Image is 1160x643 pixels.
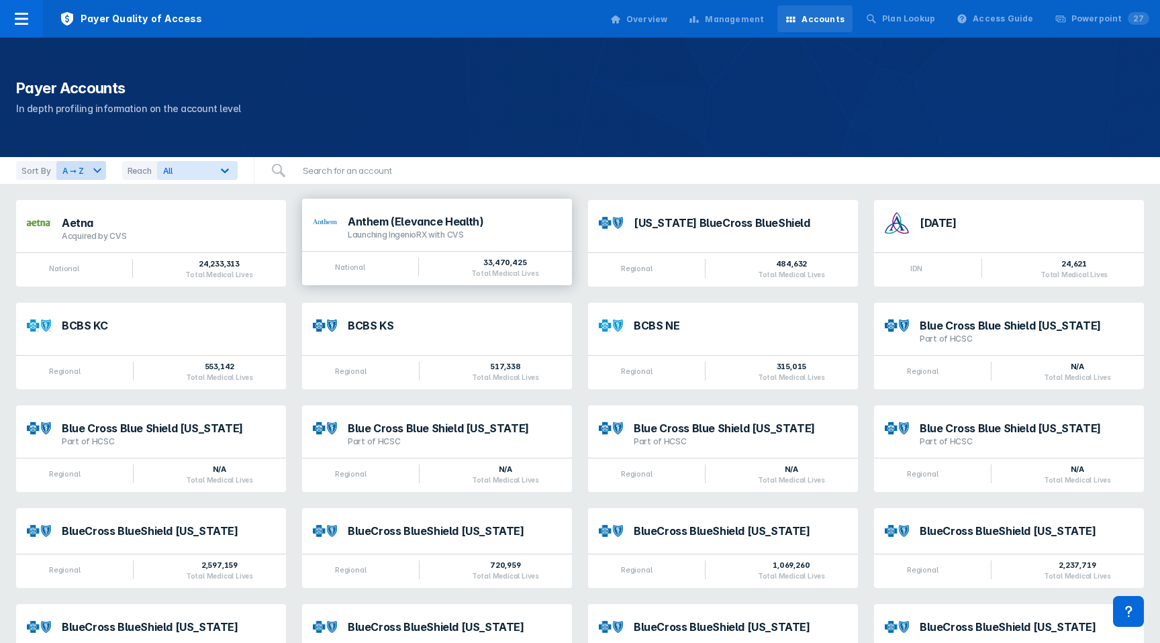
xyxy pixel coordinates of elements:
div: BCBS KS [348,320,561,331]
img: bcbs-ks.png [313,313,337,338]
img: bcbs-az.png [313,525,337,538]
div: Contact Support [1113,596,1144,627]
div: Powerpoint [1071,13,1149,25]
img: bcbs-kansas-city.png [27,313,51,338]
a: BlueCross BlueShield [US_STATE]Regional2,237,719Total Medical Lives [874,508,1144,588]
div: Regional [621,565,652,575]
img: bcbs-nm.png [313,416,337,440]
div: 2,597,159 [186,560,253,571]
img: ascension-health.png [885,211,909,235]
div: [US_STATE] BlueCross BlueShield [634,217,847,228]
div: Regional [49,469,80,479]
span: All [163,166,173,176]
div: Management [705,13,764,26]
div: Total Medical Lives [186,373,253,381]
div: N/A [758,464,825,475]
div: Part of HCSC [920,334,1133,344]
div: Total Medical Lives [186,476,253,484]
a: Blue Cross Blue Shield [US_STATE]Part of HCSCRegionalN/ATotal Medical Lives [16,405,286,492]
div: BlueCross BlueShield [US_STATE] [62,622,275,632]
div: N/A [472,464,539,475]
div: Anthem (Elevance Health) [348,216,561,227]
div: Blue Cross Blue Shield [US_STATE] [348,423,561,434]
img: bcbs-mt.png [27,416,51,440]
img: bcbs-mi.png [27,621,51,634]
div: Total Medical Lives [472,373,539,381]
div: Regional [335,366,366,376]
div: National [335,262,365,272]
button: A ➞ Z [56,161,106,180]
span: 27 [1128,12,1149,25]
a: Management [681,5,772,32]
div: N/A [186,464,253,475]
div: Blue Cross Blue Shield [US_STATE] [634,423,847,434]
a: BCBS KSRegional517,338Total Medical Lives [302,303,572,389]
div: Acquired by CVS [62,231,275,242]
img: bcbs-ar.png [599,217,623,230]
div: 720,959 [472,560,539,571]
div: 33,470,425 [471,257,538,268]
img: bcbs-mn.png [313,621,337,634]
div: Access Guide [973,13,1033,25]
div: Total Medical Lives [472,572,539,580]
div: Part of HCSC [920,436,1133,447]
div: Plan Lookup [882,13,935,25]
div: Total Medical Lives [1044,373,1111,381]
div: N/A [1044,464,1111,475]
a: BlueCross BlueShield [US_STATE]Regional2,597,159Total Medical Lives [16,508,286,588]
div: Sort By [16,161,56,180]
div: Regional [907,469,938,479]
img: bcbs-al.png [27,525,51,538]
img: bcbs-la.png [599,525,623,538]
a: Accounts [777,5,853,32]
div: Regional [907,366,938,376]
div: Reach [122,161,157,180]
div: Total Medical Lives [471,269,538,277]
input: Search for an account [295,157,446,184]
div: Regional [907,565,938,575]
img: bcbs-nc.png [885,621,909,634]
a: BCBS NERegional315,015Total Medical Lives [588,303,858,389]
div: Total Medical Lives [1044,572,1111,580]
div: BlueCross BlueShield [US_STATE] [634,622,847,632]
div: 24,621 [1041,258,1108,269]
a: [US_STATE] BlueCross BlueShieldRegional484,632Total Medical Lives [588,200,858,287]
a: Anthem (Elevance Health)Launching IngenioRX with CVSNational33,470,425Total Medical Lives [302,200,572,287]
img: bcbs-ma.png [885,525,909,538]
a: [DATE]IDN24,621Total Medical Lives [874,200,1144,287]
div: Regional [49,565,80,575]
div: National [49,264,79,273]
div: Accounts [802,13,844,26]
div: Blue Cross Blue Shield [US_STATE] [920,320,1133,331]
a: AetnaAcquired by CVSNational24,233,313Total Medical Lives [16,200,286,287]
div: A ➞ Z [57,164,89,177]
div: Launching IngenioRX with CVS [348,230,561,240]
div: 484,632 [758,258,825,269]
div: Regional [335,565,366,575]
div: Total Medical Lives [1044,476,1111,484]
a: Blue Cross Blue Shield [US_STATE]Part of HCSCRegionalN/ATotal Medical Lives [588,405,858,492]
div: BCBS KC [62,320,275,331]
img: bcbs-ok.png [599,416,623,440]
div: 24,233,313 [185,258,252,269]
div: Part of HCSC [634,436,847,447]
div: BlueCross BlueShield [US_STATE] [348,622,561,632]
div: Part of HCSC [62,436,275,447]
div: Regional [621,264,652,273]
a: Blue Cross Blue Shield [US_STATE]Part of HCSCRegionalN/ATotal Medical Lives [874,405,1144,492]
a: Blue Cross Blue Shield [US_STATE]Part of HCSCRegionalN/ATotal Medical Lives [874,303,1144,389]
img: aetna.png [27,219,51,226]
div: Part of HCSC [348,436,561,447]
div: Regional [49,366,80,376]
div: BlueCross BlueShield [US_STATE] [62,526,275,536]
div: BlueCross BlueShield [US_STATE] [348,526,561,536]
div: BCBS NE [634,320,847,331]
div: Regional [335,469,366,479]
p: In depth profiling information on the account level [16,101,1144,117]
div: Total Medical Lives [758,270,825,279]
a: BlueCross BlueShield [US_STATE]Regional1,069,260Total Medical Lives [588,508,858,588]
div: Total Medical Lives [758,572,825,580]
div: BlueCross BlueShield [US_STATE] [634,526,847,536]
div: Total Medical Lives [185,270,252,279]
a: Blue Cross Blue Shield [US_STATE]Part of HCSCRegionalN/ATotal Medical Lives [302,405,572,492]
